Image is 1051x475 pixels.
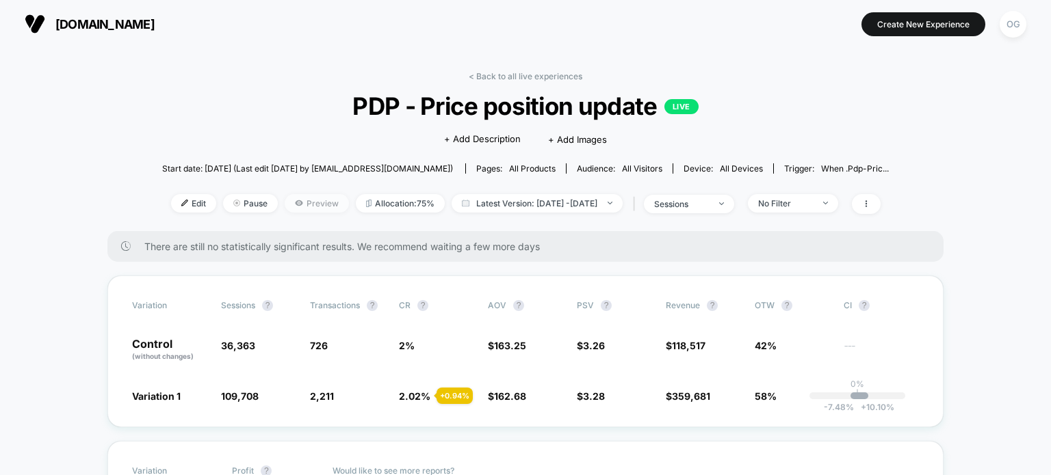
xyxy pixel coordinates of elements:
span: $ [577,390,605,402]
span: 162.68 [494,390,526,402]
button: ? [859,300,870,311]
span: CR [399,300,411,310]
span: all devices [720,163,763,174]
button: ? [513,300,524,311]
button: ? [262,300,273,311]
span: [DOMAIN_NAME] [55,17,155,31]
span: 10.10 % [854,402,894,412]
span: Edit [171,194,216,213]
span: Transactions [310,300,360,310]
span: 163.25 [494,340,526,351]
span: $ [488,340,526,351]
span: Allocation: 75% [356,194,445,213]
button: ? [707,300,718,311]
span: 118,517 [672,340,705,351]
img: rebalance [366,200,372,207]
div: sessions [654,199,709,209]
img: calendar [462,200,469,206]
span: 2.02 % [399,390,430,402]
img: end [719,202,724,205]
span: $ [577,340,605,351]
span: 3.28 [583,390,605,402]
span: Pause [223,194,278,213]
span: Preview [285,194,349,213]
span: Revenue [666,300,700,310]
button: OG [996,10,1030,38]
button: Create New Experience [861,12,985,36]
span: PDP - Price position update [198,92,852,120]
button: ? [781,300,792,311]
span: $ [666,390,710,402]
span: 2,211 [310,390,334,402]
p: LIVE [664,99,699,114]
div: No Filter [758,198,813,208]
button: ? [601,300,612,311]
span: 42% [755,340,777,351]
span: There are still no statistically significant results. We recommend waiting a few more days [144,241,916,252]
img: Visually logo [25,14,45,34]
span: 3.26 [583,340,605,351]
span: Sessions [221,300,255,310]
span: Device: [673,163,773,174]
span: Start date: [DATE] (Last edit [DATE] by [EMAIL_ADDRESS][DOMAIN_NAME]) [162,163,453,174]
button: [DOMAIN_NAME] [21,13,159,35]
a: < Back to all live experiences [469,71,582,81]
img: edit [181,200,188,206]
button: ? [367,300,378,311]
button: ? [417,300,428,311]
span: AOV [488,300,506,310]
div: + 0.94 % [437,388,473,404]
span: OTW [755,300,830,311]
span: When .pdp-pric... [821,163,889,174]
span: 359,681 [672,390,710,402]
span: 109,708 [221,390,259,402]
span: + [861,402,866,412]
span: --- [844,342,919,362]
img: end [608,202,612,204]
span: CI [844,300,919,311]
span: + Add Images [548,134,607,145]
div: OG [1000,11,1026,38]
span: 726 [310,340,328,351]
p: Control [132,338,207,362]
span: + Add Description [444,133,521,146]
span: $ [488,390,526,402]
span: 58% [755,390,777,402]
div: Pages: [476,163,556,174]
span: 2 % [399,340,415,351]
img: end [823,202,828,204]
div: Audience: [577,163,662,174]
span: All Visitors [622,163,662,174]
span: $ [666,340,705,351]
span: (without changes) [132,352,194,360]
span: Latest Version: [DATE] - [DATE] [452,194,623,213]
div: Trigger: [784,163,889,174]
span: PSV [577,300,594,310]
span: -7.48 % [824,402,854,412]
p: 0% [851,379,864,389]
span: all products [509,163,556,174]
span: Variation 1 [132,390,181,402]
img: end [233,200,240,206]
p: | [856,389,859,399]
span: | [630,194,644,214]
span: Variation [132,300,207,311]
span: 36,363 [221,340,255,351]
